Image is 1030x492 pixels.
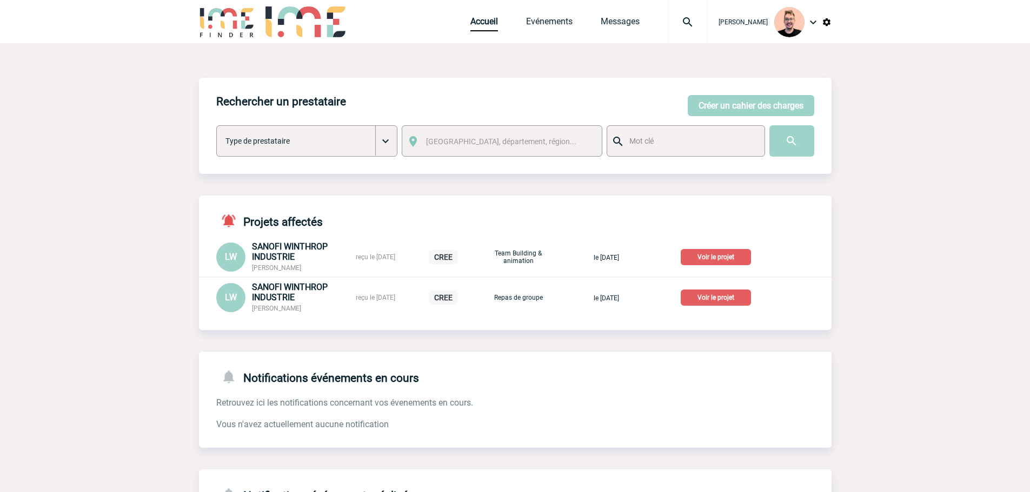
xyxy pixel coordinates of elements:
[429,291,458,305] p: CREE
[681,292,755,302] a: Voir le projet
[719,18,768,26] span: [PERSON_NAME]
[216,213,323,228] h4: Projets affectés
[594,254,619,261] span: le [DATE]
[216,369,419,385] h4: Notifications événements en cours
[216,95,346,108] h4: Rechercher un prestataire
[221,213,243,228] img: notifications-active-24-px-r.png
[681,249,751,265] p: Voir le projet
[491,294,546,301] p: Repas de groupe
[216,397,473,408] span: Retrouvez ici les notifications concernant vos évenements en cours.
[199,6,255,37] img: IME-Finder
[470,16,498,31] a: Accueil
[356,294,395,301] span: reçu le [DATE]
[252,282,328,302] span: SANOFI WINTHROP INDUSTRIE
[225,252,237,262] span: LW
[216,419,389,429] span: Vous n'avez actuellement aucune notification
[769,125,814,157] input: Submit
[252,305,301,312] span: [PERSON_NAME]
[601,16,640,31] a: Messages
[774,7,805,37] img: 129741-1.png
[356,253,395,261] span: reçu le [DATE]
[429,250,458,264] p: CREE
[221,369,243,385] img: notifications-24-px-g.png
[681,289,751,306] p: Voir le projet
[252,264,301,272] span: [PERSON_NAME]
[594,294,619,302] span: le [DATE]
[491,250,546,265] p: Team Building & animation
[526,16,573,31] a: Evénements
[681,251,755,261] a: Voir le projet
[225,292,237,302] span: LW
[426,137,576,146] span: [GEOGRAPHIC_DATA], département, région...
[627,134,755,148] input: Mot clé
[252,241,328,262] span: SANOFI WINTHROP INDUSTRIE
